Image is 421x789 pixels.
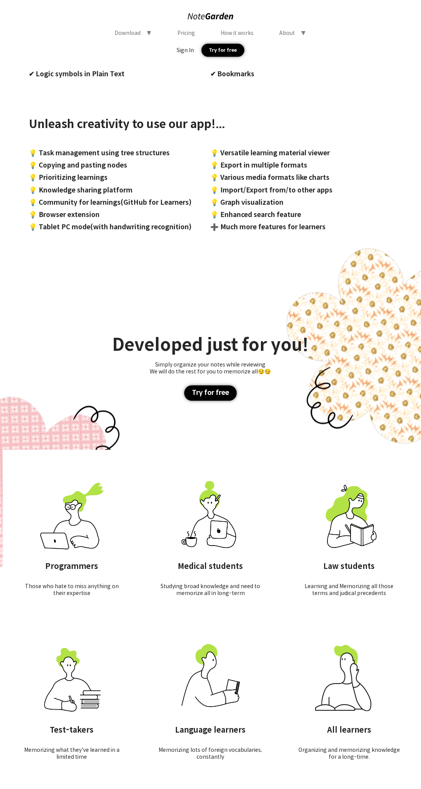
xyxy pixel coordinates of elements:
div: Sign In [177,47,194,54]
div: 💡 Task management using tree structures [29,149,211,157]
div: 💡 Export in multiple formats [211,161,392,169]
div: Try for free [184,385,237,401]
div: We will do the rest for you to memorize all😏😏 [150,368,271,375]
div: 💡 Copying and pasting nodes [29,161,211,169]
div: Unleash creativity to use our app!... [29,117,392,131]
div: Developed just for you! [112,334,309,356]
div: 💡 Prioritizing learnings [29,173,211,182]
div: 💡 Graph visualization [211,198,392,207]
div: 💡 Community for learnings(GitHub for Learners) [29,198,211,207]
div: How it works [221,30,254,36]
div: About [279,30,295,36]
div: 💡 Import/Export from/to other apps [211,186,392,194]
div: 💡 Tablet PC mode(with handwriting recognition) [29,223,211,231]
div: ✔ Logic symbols in Plain Text [29,70,211,78]
div: 💡 Versatile learning material viewer [211,149,392,157]
div: ✔ Bookmarks [211,70,392,78]
div: 💡 Browser extension [29,210,211,219]
div: Simply organize your notes while reviewing [150,361,271,368]
div: 💡 Enhanced search feature [211,210,392,219]
div: Try for free [201,44,245,57]
div: Pricing [178,30,195,36]
div: ➕ Much more features for learners [211,223,392,231]
div: 💡 Various media formats like charts [211,173,392,182]
div: Download [115,30,141,36]
div: 💡 Knowledge sharing platform [29,186,211,194]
